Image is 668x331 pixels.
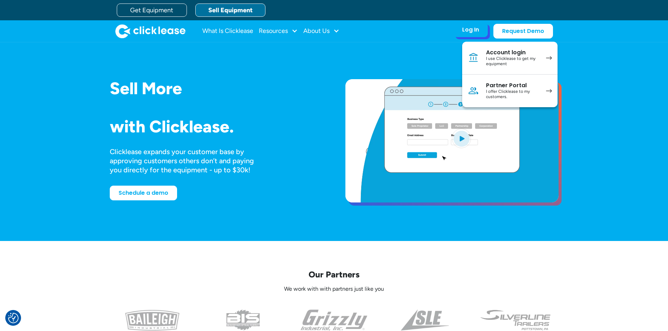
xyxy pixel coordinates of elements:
[110,285,559,293] p: We work with with partners just like you
[468,52,479,63] img: Bank icon
[110,117,323,136] h1: with Clicklease.
[110,147,267,174] div: Clicklease expands your customer base by approving customers others don’t and paying you directly...
[110,269,559,280] p: Our Partners
[8,313,19,323] button: Consent Preferences
[303,24,339,38] div: About Us
[462,75,558,107] a: Partner PortalI offer Clicklease to my customers.
[546,56,552,60] img: arrow
[115,24,185,38] img: Clicklease logo
[546,89,552,93] img: arrow
[480,310,552,331] img: undefined
[462,42,558,75] a: Account loginI use Clicklease to get my equipment
[345,79,559,202] a: open lightbox
[202,24,253,38] a: What Is Clicklease
[259,24,298,38] div: Resources
[486,56,539,67] div: I use Clicklease to get my equipment
[493,24,553,39] a: Request Demo
[486,49,539,56] div: Account login
[110,79,323,98] h1: Sell More
[486,82,539,89] div: Partner Portal
[468,85,479,96] img: Person icon
[462,42,558,107] nav: Log In
[486,89,539,100] div: I offer Clicklease to my customers.
[110,186,177,200] a: Schedule a demo
[462,26,479,33] div: Log In
[452,129,471,148] img: Blue play button logo on a light blue circular background
[8,313,19,323] img: Revisit consent button
[115,24,185,38] a: home
[301,310,367,331] img: the grizzly industrial inc logo
[226,310,260,331] img: the logo for beaver industrial supply
[117,4,187,17] a: Get Equipment
[125,310,180,331] img: baileigh logo
[195,4,265,17] a: Sell Equipment
[401,310,449,331] img: a black and white photo of the side of a triangle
